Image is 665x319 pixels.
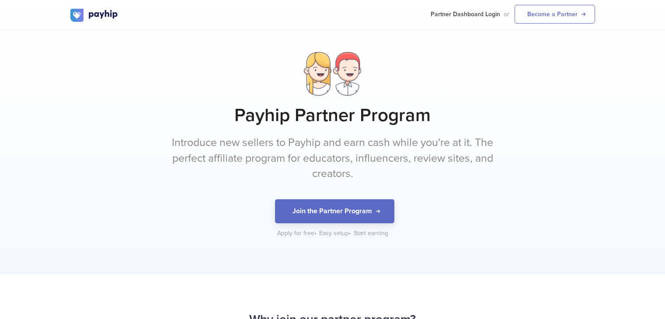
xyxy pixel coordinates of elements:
[277,229,317,238] div: Apply for free
[515,5,595,24] a: Become a Partner
[314,229,317,237] span: •
[319,229,352,238] div: Easy setup
[169,135,497,182] p: Introduce new sellers to Payhip and earn cash while you're at it. The perfect affiliate program f...
[275,199,394,223] button: Join the Partner Program
[70,104,595,126] h1: Payhip Partner Program
[70,9,118,22] img: logo.svg
[349,229,351,237] span: •
[333,52,361,96] img: dude.png
[354,229,388,238] div: Start earning
[304,52,331,96] img: lady.png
